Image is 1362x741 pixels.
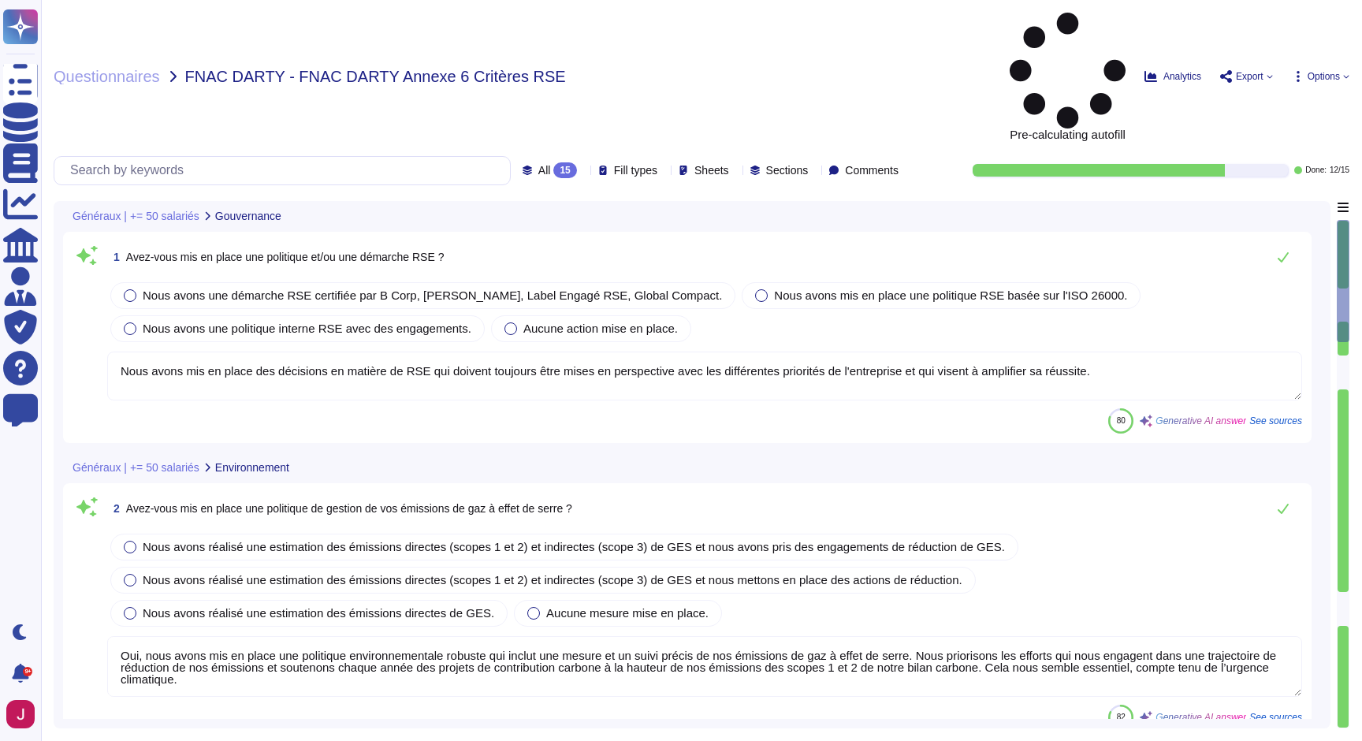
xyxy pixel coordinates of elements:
span: Avez-vous mis en place une politique et/ou une démarche RSE ? [126,251,445,263]
span: Generative AI answer [1155,416,1246,426]
span: Analytics [1163,72,1201,81]
span: Nous avons réalisé une estimation des émissions directes (scopes 1 et 2) et indirectes (scope 3) ... [143,540,1005,553]
span: See sources [1249,416,1302,426]
span: Generative AI answer [1155,713,1246,722]
textarea: Nous avons mis en place des décisions en matière de RSE qui doivent toujours être mises en perspe... [107,352,1302,400]
span: Fill types [614,165,657,176]
span: Nous avons mis en place une politique RSE basée sur l'ISO 26000. [774,289,1127,302]
span: All [538,165,551,176]
span: Aucune action mise en place. [523,322,678,335]
span: Export [1236,72,1263,81]
span: 12 / 15 [1330,166,1349,174]
span: Avez-vous mis en place une politique de gestion de vos émissions de gaz à effet de serre ? [126,502,572,515]
span: 82 [1117,713,1126,721]
span: Nous avons une politique interne RSE avec des engagements. [143,322,471,335]
span: Généraux | += 50 salariés [73,210,199,222]
button: user [3,697,46,732]
span: Sheets [694,165,729,176]
span: Pre-calculating autofill [1010,13,1126,140]
span: Gouvernance [215,210,281,222]
span: 1 [107,251,120,263]
div: 15 [553,162,576,178]
input: Search by keywords [62,157,510,184]
span: Questionnaires [54,69,160,84]
textarea: Oui, nous avons mis en place une politique environnementale robuste qui inclut une mesure et un s... [107,636,1302,697]
button: Analytics [1144,70,1201,83]
span: FNAC DARTY - FNAC DARTY Annexe 6 Critères RSE [185,69,566,84]
span: Nous avons une démarche RSE certifiée par B Corp, [PERSON_NAME], Label Engagé RSE, Global Compact. [143,289,722,302]
span: Aucune mesure mise en place. [546,606,709,620]
span: 2 [107,503,120,514]
span: Sections [766,165,809,176]
span: Options [1308,72,1340,81]
div: 9+ [23,667,32,676]
span: Environnement [215,462,289,473]
span: Généraux | += 50 salariés [73,462,199,473]
span: See sources [1249,713,1302,722]
span: Nous avons réalisé une estimation des émissions directes (scopes 1 et 2) et indirectes (scope 3) ... [143,573,962,586]
span: Comments [845,165,899,176]
span: 80 [1117,416,1126,425]
span: Done: [1305,166,1327,174]
span: Nous avons réalisé une estimation des émissions directes de GES. [143,606,494,620]
img: user [6,700,35,728]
